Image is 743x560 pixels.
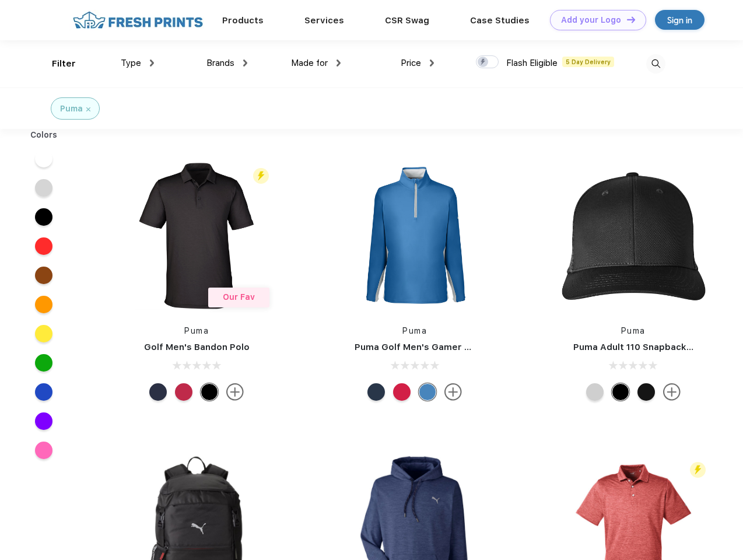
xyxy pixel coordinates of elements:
[121,58,141,68] span: Type
[586,383,604,401] div: Quarry Brt Whit
[206,58,234,68] span: Brands
[337,60,341,66] img: dropdown.png
[355,342,539,352] a: Puma Golf Men's Gamer Golf Quarter-Zip
[419,383,436,401] div: Bright Cobalt
[60,103,83,115] div: Puma
[291,58,328,68] span: Made for
[69,10,206,30] img: fo%20logo%202.webp
[226,383,244,401] img: more.svg
[430,60,434,66] img: dropdown.png
[663,383,681,401] img: more.svg
[561,15,621,25] div: Add your Logo
[506,58,558,68] span: Flash Eligible
[184,326,209,335] a: Puma
[150,60,154,66] img: dropdown.png
[119,158,274,313] img: func=resize&h=266
[621,326,646,335] a: Puma
[22,129,66,141] div: Colors
[627,16,635,23] img: DT
[243,60,247,66] img: dropdown.png
[52,57,76,71] div: Filter
[367,383,385,401] div: Navy Blazer
[444,383,462,401] img: more.svg
[385,15,429,26] a: CSR Swag
[337,158,492,313] img: func=resize&h=266
[223,292,255,302] span: Our Fav
[401,58,421,68] span: Price
[222,15,264,26] a: Products
[304,15,344,26] a: Services
[144,342,250,352] a: Golf Men's Bandon Polo
[690,462,706,478] img: flash_active_toggle.svg
[667,13,692,27] div: Sign in
[402,326,427,335] a: Puma
[655,10,705,30] a: Sign in
[393,383,411,401] div: Ski Patrol
[612,383,629,401] div: Pma Blk Pma Blk
[637,383,655,401] div: Pma Blk with Pma Blk
[556,158,711,313] img: func=resize&h=266
[175,383,192,401] div: Ski Patrol
[253,168,269,184] img: flash_active_toggle.svg
[646,54,665,73] img: desktop_search.svg
[86,107,90,111] img: filter_cancel.svg
[201,383,218,401] div: Puma Black
[149,383,167,401] div: Navy Blazer
[562,57,614,67] span: 5 Day Delivery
